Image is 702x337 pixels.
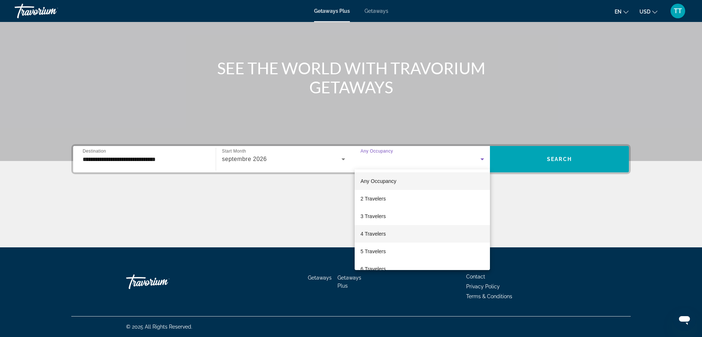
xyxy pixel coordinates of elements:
[361,265,386,273] span: 6 Travelers
[361,194,386,203] span: 2 Travelers
[673,308,696,331] iframe: Bouton de lancement de la fenêtre de messagerie
[361,247,386,256] span: 5 Travelers
[361,178,396,184] span: Any Occupancy
[361,212,386,221] span: 3 Travelers
[361,229,386,238] span: 4 Travelers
